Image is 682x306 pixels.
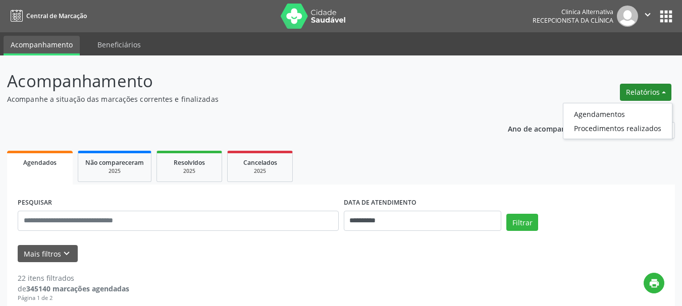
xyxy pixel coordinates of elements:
div: Página 1 de 2 [18,294,129,302]
span: Não compareceram [85,158,144,167]
a: Agendamentos [563,107,672,121]
div: 2025 [164,167,215,175]
button: apps [657,8,675,25]
button: print [644,273,664,293]
i: print [649,278,660,289]
ul: Relatórios [563,103,672,139]
button:  [638,6,657,27]
i:  [642,9,653,20]
div: 2025 [235,167,285,175]
label: DATA DE ATENDIMENTO [344,195,416,211]
div: Clinica Alternativa [533,8,613,16]
button: Relatórios [620,84,671,101]
span: Cancelados [243,158,277,167]
a: Central de Marcação [7,8,87,24]
a: Beneficiários [90,36,148,53]
div: 2025 [85,167,144,175]
p: Ano de acompanhamento [508,122,597,135]
a: Procedimentos realizados [563,121,672,135]
span: Resolvidos [174,158,205,167]
div: de [18,283,129,294]
button: Mais filtroskeyboard_arrow_down [18,245,78,263]
button: Filtrar [506,214,538,231]
label: PESQUISAR [18,195,52,211]
img: img [617,6,638,27]
span: Central de Marcação [26,12,87,20]
strong: 345140 marcações agendadas [26,284,129,293]
span: Recepcionista da clínica [533,16,613,25]
i: keyboard_arrow_down [61,248,72,259]
a: Acompanhamento [4,36,80,55]
span: Agendados [23,158,57,167]
p: Acompanhamento [7,69,475,94]
p: Acompanhe a situação das marcações correntes e finalizadas [7,94,475,104]
div: 22 itens filtrados [18,273,129,283]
